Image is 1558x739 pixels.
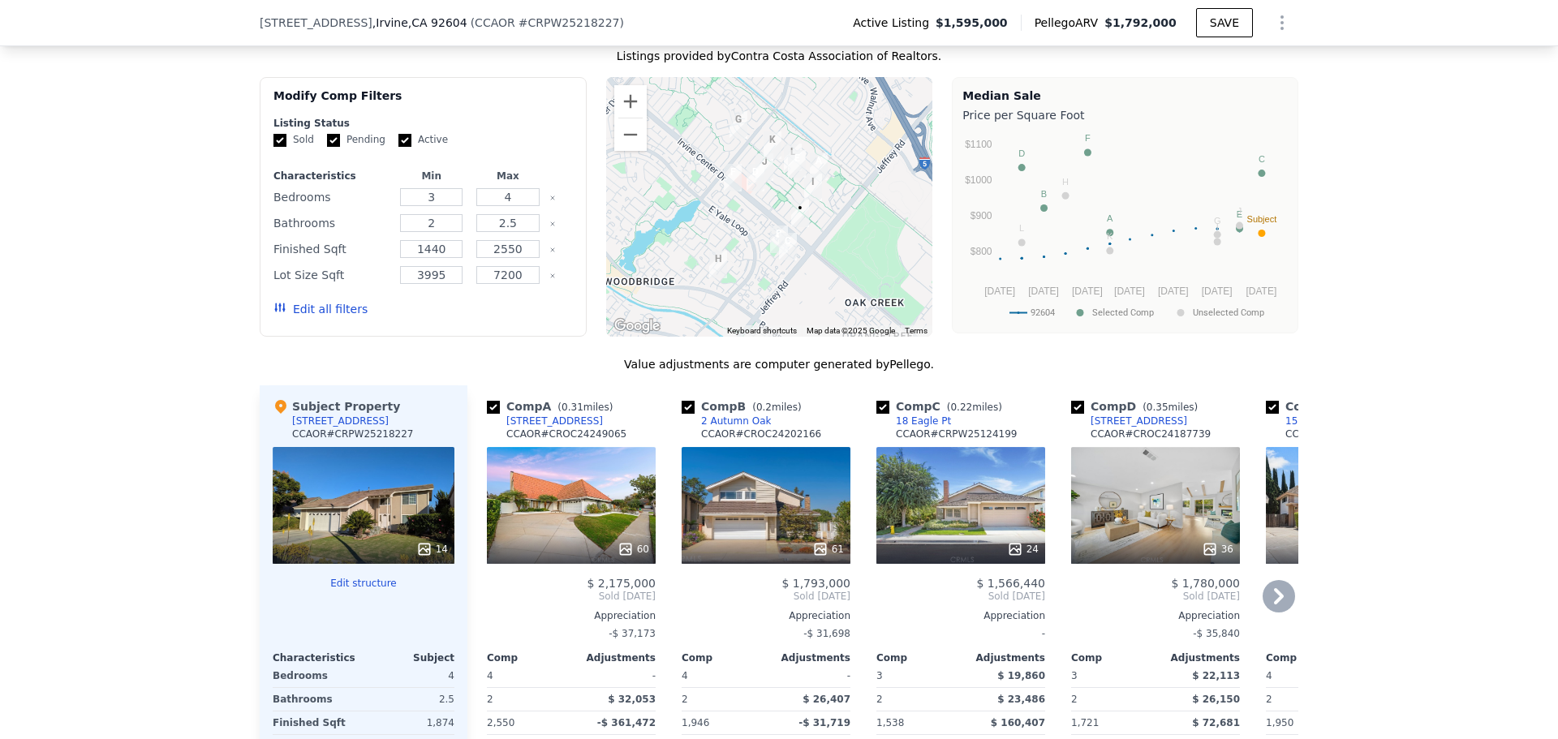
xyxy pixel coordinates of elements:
div: 18 Eagle Pt [773,226,803,267]
div: 2 [876,688,958,711]
div: Characteristics [273,170,390,183]
text: I [1216,222,1219,232]
span: 1,946 [682,717,709,728]
button: SAVE [1196,8,1253,37]
span: 1,721 [1071,717,1099,728]
text: J [1237,206,1242,216]
text: H [1062,177,1069,187]
div: Appreciation [1266,609,1435,622]
div: Characteristics [273,651,364,664]
span: 2,550 [487,717,514,728]
span: Active Listing [853,15,936,31]
div: Appreciation [1071,609,1240,622]
span: 4 [682,670,688,681]
div: A chart. [962,127,1294,329]
span: $ 2,175,000 [587,577,656,590]
div: Comp [682,651,766,664]
text: 92604 [1031,307,1055,318]
div: 38 Deerwood E [723,105,754,145]
text: [DATE] [1246,286,1277,297]
div: 4 [367,664,454,687]
div: Comp [1266,651,1350,664]
span: $1,595,000 [936,15,1008,31]
span: $ 72,681 [1192,717,1240,728]
text: $800 [971,246,992,257]
div: CCAOR # CROC24202166 [701,428,821,440]
div: - [575,664,656,687]
text: Selected Comp [1092,307,1154,318]
img: Google [610,316,664,337]
span: -$ 35,840 [1193,628,1240,639]
span: 0.31 [562,402,583,413]
div: 2 Autumn Oak [701,415,771,428]
div: 24 [1007,541,1039,557]
div: Finished Sqft [273,711,360,734]
span: Sold [DATE] [876,590,1045,603]
span: 3 [876,670,883,681]
button: Clear [549,195,556,201]
div: Max [473,170,543,183]
div: [STREET_ADDRESS] [1091,415,1187,428]
text: [DATE] [1158,286,1189,297]
div: - [769,664,850,687]
button: Keyboard shortcuts [727,325,797,337]
button: Clear [549,221,556,227]
div: CCAOR # CRPW25124199 [896,428,1018,440]
div: Comp [876,651,961,664]
div: Median Sale [962,88,1288,104]
span: CCAOR [475,16,515,29]
div: Adjustments [961,651,1045,664]
div: Comp B [682,398,808,415]
text: F [1085,133,1091,143]
a: 2 Autumn Oak [682,415,771,428]
div: 60 [618,541,649,557]
span: $ 26,407 [803,694,850,705]
div: CCAOR # CROC24187739 [1091,428,1211,440]
text: [DATE] [1028,286,1059,297]
span: $ 26,150 [1192,694,1240,705]
input: Sold [273,134,286,147]
span: 0.22 [950,402,972,413]
div: CCAOR # CROC24249065 [506,428,626,440]
span: Sold [DATE] [487,590,656,603]
text: $1100 [965,139,992,150]
span: ( miles) [940,402,1009,413]
text: D [1019,148,1026,158]
a: 15216 Vichy Cir [1266,415,1362,428]
span: -$ 31,698 [803,628,850,639]
div: Bathrooms [273,212,390,234]
div: 15351 Cherbourg Ave [749,147,780,187]
div: Comp D [1071,398,1204,415]
div: Comp A [487,398,619,415]
div: 5261 Bordeaux Ave [803,146,834,187]
span: -$ 37,173 [609,628,656,639]
div: 14 [416,541,448,557]
span: $ 1,780,000 [1171,577,1240,590]
text: E [1237,209,1242,219]
span: -$ 361,472 [597,717,656,728]
div: Listing Status [273,117,573,130]
div: 15216 Vichy Cir [1285,415,1362,428]
div: CCAOR # CRPW25218227 [292,428,414,440]
text: Unselected Comp [1193,307,1264,318]
label: Pending [327,133,385,147]
span: $ 19,860 [997,670,1045,681]
div: CCAOR # CROC25105535 [1285,428,1405,440]
span: -$ 31,719 [798,717,850,728]
span: $ 22,113 [1192,670,1240,681]
div: Bedrooms [273,664,360,687]
span: 3 [1071,670,1078,681]
div: - [876,622,1045,645]
div: Value adjustments are computer generated by Pellego . [260,356,1298,372]
span: ( miles) [1136,402,1204,413]
div: 36 [1202,541,1233,557]
span: $1,792,000 [1104,16,1177,29]
div: [STREET_ADDRESS] [506,415,603,428]
text: B [1041,189,1047,199]
span: 0.2 [756,402,772,413]
span: 4 [487,670,493,681]
span: 1,538 [876,717,904,728]
label: Active [398,133,448,147]
div: Adjustments [766,651,850,664]
div: Finished Sqft [273,238,390,260]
